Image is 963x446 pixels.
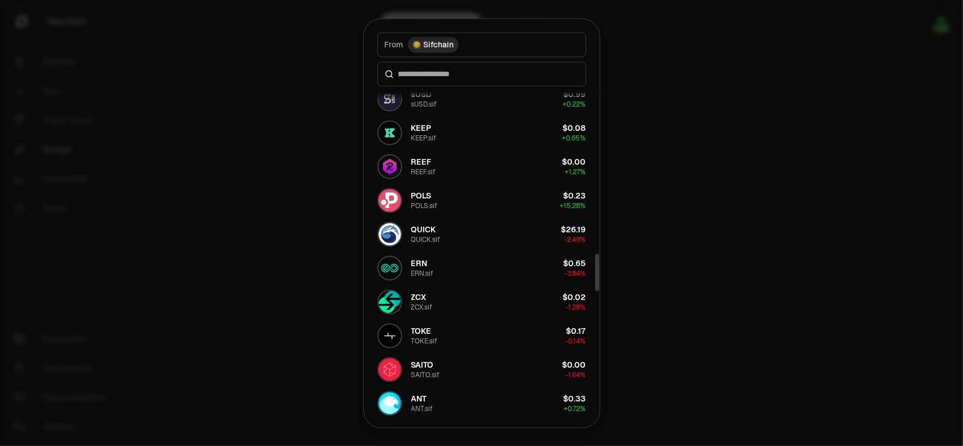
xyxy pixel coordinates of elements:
div: QUICK [411,224,436,235]
img: TOKE.sif Logo [379,324,401,347]
div: ZCX.sif [411,303,433,312]
div: ERN [411,258,428,269]
span: + 15.28% [560,201,586,210]
span: -1.28% [566,303,586,312]
div: $0.00 [562,156,586,167]
div: $0.65 [564,258,586,269]
div: KEEP [411,122,432,134]
span: + 0.72% [564,404,586,413]
div: $0.17 [566,325,586,337]
img: ANT.sif Logo [379,392,401,414]
div: ERN.sif [411,269,434,278]
button: TOKE.sif LogoTOKETOKE.sif$0.17-0.14% [371,319,593,352]
span: -1.64% [566,370,586,379]
div: sUSD [411,89,432,100]
button: SAITO.sif LogoSAITOSAITO.sif$0.00-1.64% [371,352,593,386]
span: From [385,39,403,50]
img: sUSD.sif Logo [379,87,401,110]
span: + 0.65% [562,134,586,143]
div: $0.02 [563,427,586,438]
span: -0.14% [566,337,586,346]
img: KEEP.sif Logo [379,121,401,144]
button: ZCX.sif LogoZCXZCX.sif$0.02-1.28% [371,285,593,319]
button: REEF.sif LogoREEFREEF.sif$0.00+1.27% [371,149,593,183]
span: + 0.22% [563,100,586,109]
button: POLS.sif LogoPOLSPOLS.sif$0.23+15.28% [371,183,593,217]
div: $0.99 [564,89,586,100]
div: TOKE.sif [411,337,438,346]
div: TOKE [411,325,432,337]
button: sUSD.sif LogosUSDsUSD.sif$0.99+0.22% [371,82,593,116]
div: KEEP.sif [411,134,437,143]
span: -3.84% [565,269,586,278]
div: $0.08 [563,122,586,134]
div: ANT.sif [411,404,433,413]
div: SAITO.sif [411,370,440,379]
div: PAID [411,427,429,438]
span: -2.49% [565,235,586,244]
img: POLS.sif Logo [379,189,401,211]
button: ANT.sif LogoANTANT.sif$0.33+0.72% [371,386,593,420]
img: ZCX.sif Logo [379,290,401,313]
button: FromSifchain LogoSifchain [377,32,586,57]
button: QUICK.sif LogoQUICKQUICK.sif$26.19-2.49% [371,217,593,251]
div: QUICK.sif [411,235,441,244]
button: KEEP.sif LogoKEEPKEEP.sif$0.08+0.65% [371,116,593,149]
div: ZCX [411,292,426,303]
span: Sifchain [424,39,454,50]
div: POLS.sif [411,201,438,210]
div: $0.00 [562,359,586,370]
div: $0.23 [564,190,586,201]
img: SAITO.sif Logo [379,358,401,381]
div: REEF [411,156,432,167]
div: $0.33 [564,393,586,404]
div: SAITO [411,359,434,370]
img: REEF.sif Logo [379,155,401,178]
div: POLS [411,190,432,201]
div: $0.02 [563,292,586,303]
img: QUICK.sif Logo [379,223,401,245]
button: ERN.sif LogoERNERN.sif$0.65-3.84% [371,251,593,285]
span: + 1.27% [565,167,586,176]
div: REEF.sif [411,167,436,176]
img: ERN.sif Logo [379,257,401,279]
div: $26.19 [561,224,586,235]
div: sUSD.sif [411,100,437,109]
img: Sifchain Logo [412,40,421,49]
div: ANT [411,393,427,404]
